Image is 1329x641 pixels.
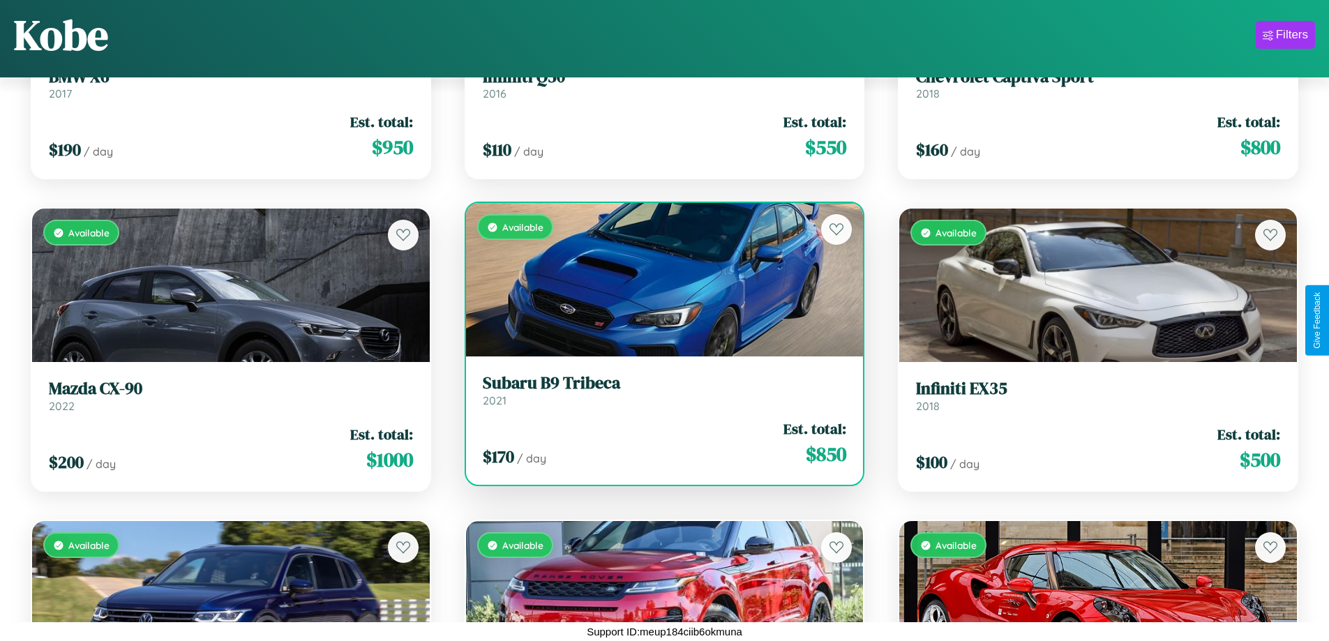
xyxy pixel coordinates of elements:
span: / day [951,144,980,158]
a: BMW X62017 [49,67,413,101]
span: $ 1000 [366,446,413,474]
span: Available [936,227,977,239]
span: $ 190 [49,138,81,161]
a: Subaru B9 Tribeca2021 [483,373,847,407]
span: Available [502,539,543,551]
span: 2016 [483,86,506,100]
span: / day [84,144,113,158]
span: Available [936,539,977,551]
span: 2022 [49,399,75,413]
h3: Subaru B9 Tribeca [483,373,847,393]
span: 2018 [916,399,940,413]
span: Available [68,539,110,551]
a: Infiniti EX352018 [916,379,1280,413]
span: / day [517,451,546,465]
span: Est. total: [783,112,846,132]
span: $ 160 [916,138,948,161]
span: Est. total: [1217,112,1280,132]
a: Mazda CX-902022 [49,379,413,413]
span: Est. total: [783,418,846,439]
span: 2021 [483,393,506,407]
h3: Mazda CX-90 [49,379,413,399]
h3: Infiniti EX35 [916,379,1280,399]
p: Support ID: meup184ciib6okmuna [587,622,742,641]
span: Available [68,227,110,239]
span: 2018 [916,86,940,100]
span: $ 170 [483,445,514,468]
span: $ 950 [372,133,413,161]
span: Est. total: [1217,424,1280,444]
span: $ 500 [1240,446,1280,474]
span: Available [502,221,543,233]
a: Chevrolet Captiva Sport2018 [916,67,1280,101]
span: 2017 [49,86,72,100]
span: $ 110 [483,138,511,161]
span: / day [87,457,116,471]
span: / day [950,457,979,471]
span: $ 550 [805,133,846,161]
span: $ 850 [806,440,846,468]
button: Filters [1256,21,1315,49]
span: $ 800 [1240,133,1280,161]
span: / day [514,144,543,158]
span: Est. total: [350,112,413,132]
h1: Kobe [14,6,108,63]
span: $ 200 [49,451,84,474]
span: Est. total: [350,424,413,444]
a: Infiniti Q502016 [483,67,847,101]
span: $ 100 [916,451,947,474]
div: Filters [1276,28,1308,42]
div: Give Feedback [1312,292,1322,349]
